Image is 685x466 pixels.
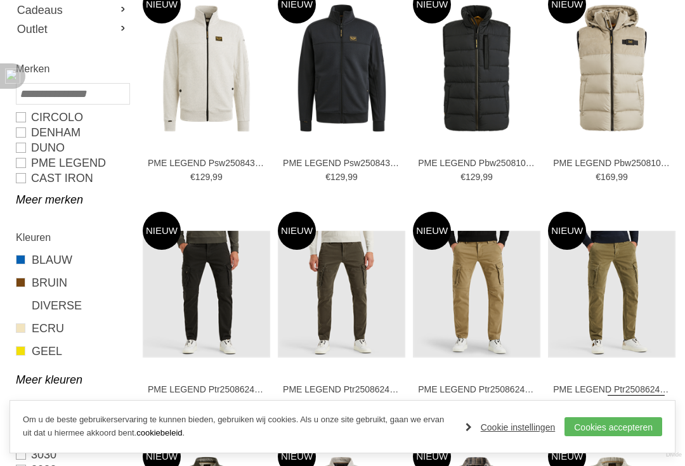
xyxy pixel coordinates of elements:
[345,398,348,408] span: ,
[480,172,483,182] span: ,
[413,4,540,132] img: PME LEGEND Pbw2508102 Jassen
[325,398,330,408] span: €
[16,192,129,207] a: Meer merken
[466,172,480,182] span: 129
[210,172,212,182] span: ,
[483,172,493,182] span: 99
[190,172,195,182] span: €
[330,172,345,182] span: 129
[278,4,405,132] img: PME LEGEND Psw2508436 Vesten en Gilets
[16,230,129,245] h2: Kleuren
[466,398,480,408] span: 139
[210,398,212,408] span: ,
[460,398,466,408] span: €
[283,384,400,395] a: PME LEGEND Ptr2508624-8039 Broeken en Pantalons
[348,398,358,408] span: 99
[466,418,556,437] a: Cookie instellingen
[413,231,540,358] img: PME LEGEND Ptr2508624-6405 Broeken en Pantalons
[148,157,265,169] a: PME LEGEND Psw2508436 Vesten en Gilets
[136,428,182,437] a: cookiebeleid
[16,171,129,186] a: CAST IRON
[16,447,129,462] a: 3030
[16,275,129,291] a: BRUIN
[553,384,670,395] a: PME LEGEND Ptr2508624-6395 Broeken en Pantalons
[460,172,466,182] span: €
[596,398,601,408] span: €
[601,172,615,182] span: 169
[16,343,129,359] a: GEEL
[548,4,675,132] img: PME LEGEND Pbw2508100 Jassen
[143,4,270,132] img: PME LEGEND Psw2508436 Vesten en Gilets
[480,398,483,408] span: ,
[16,20,129,39] a: Outlet
[16,155,129,171] a: PME LEGEND
[601,398,615,408] span: 139
[16,297,129,314] a: DIVERSE
[16,372,129,387] a: Meer kleuren
[608,395,665,452] a: Terug naar boven
[548,231,675,358] img: PME LEGEND Ptr2508624-6395 Broeken en Pantalons
[16,320,129,337] a: ECRU
[16,110,129,125] a: Circolo
[418,157,535,169] a: PME LEGEND Pbw2508102 Jassen
[615,172,618,182] span: ,
[16,125,129,140] a: DENHAM
[23,413,453,440] p: Om u de beste gebruikerservaring te kunnen bieden, gebruiken wij cookies. Als u onze site gebruik...
[278,231,405,358] img: PME LEGEND Ptr2508624-8039 Broeken en Pantalons
[148,384,265,395] a: PME LEGEND Ptr2508624-999 Broeken en Pantalons
[16,1,129,20] a: Cadeaus
[143,231,270,358] img: PME LEGEND Ptr2508624-999 Broeken en Pantalons
[564,417,662,436] a: Cookies accepteren
[212,398,223,408] span: 99
[345,172,348,182] span: ,
[483,398,493,408] span: 99
[283,157,400,169] a: PME LEGEND Psw2508436 Vesten en Gilets
[330,398,345,408] span: 139
[16,252,129,268] a: BLAUW
[16,61,129,77] h2: Merken
[195,398,210,408] span: 139
[418,384,535,395] a: PME LEGEND Ptr2508624-6405 Broeken en Pantalons
[553,157,670,169] a: PME LEGEND Pbw2508100 Jassen
[212,172,223,182] span: 99
[325,172,330,182] span: €
[596,172,601,182] span: €
[348,172,358,182] span: 99
[195,172,210,182] span: 129
[16,140,129,155] a: Duno
[618,172,628,182] span: 99
[190,398,195,408] span: €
